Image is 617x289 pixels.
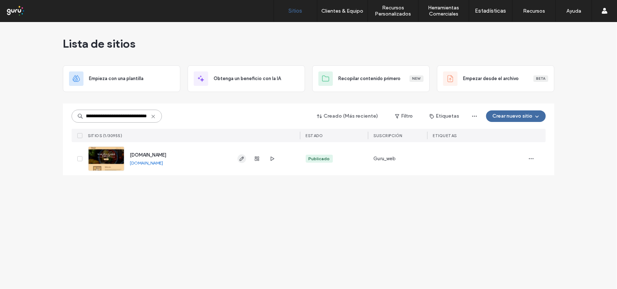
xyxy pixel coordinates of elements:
[410,75,424,82] div: New
[368,5,418,17] label: Recursos Personalizados
[475,8,506,14] label: Estadísticas
[63,36,136,51] span: Lista de sitios
[423,110,466,122] button: Etiquetas
[88,133,123,138] span: SITIOS (1/30955)
[339,75,401,82] span: Recopilar contenido primero
[311,110,385,122] button: Creado (Más reciente)
[463,75,519,82] span: Empezar desde el archivo
[289,8,303,14] label: Sitios
[566,8,581,14] label: Ayuda
[437,65,554,92] div: Empezar desde el archivoBeta
[534,75,548,82] div: Beta
[16,5,35,12] span: Ayuda
[306,133,323,138] span: ESTADO
[214,75,281,82] span: Obtenga un beneficio con la IA
[374,155,396,162] span: Guru_web
[486,110,546,122] button: Crear nuevo sitio
[89,75,144,82] span: Empieza con una plantilla
[374,133,403,138] span: Suscripción
[130,160,163,166] a: [DOMAIN_NAME]
[388,110,420,122] button: Filtro
[309,156,330,162] div: Publicado
[523,8,545,14] label: Recursos
[322,8,364,14] label: Clientes & Equipo
[419,5,469,17] label: Herramientas Comerciales
[188,65,305,92] div: Obtenga un beneficio con la IA
[433,133,457,138] span: ETIQUETAS
[63,65,180,92] div: Empieza con una plantilla
[130,152,167,158] a: [DOMAIN_NAME]
[312,65,430,92] div: Recopilar contenido primeroNew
